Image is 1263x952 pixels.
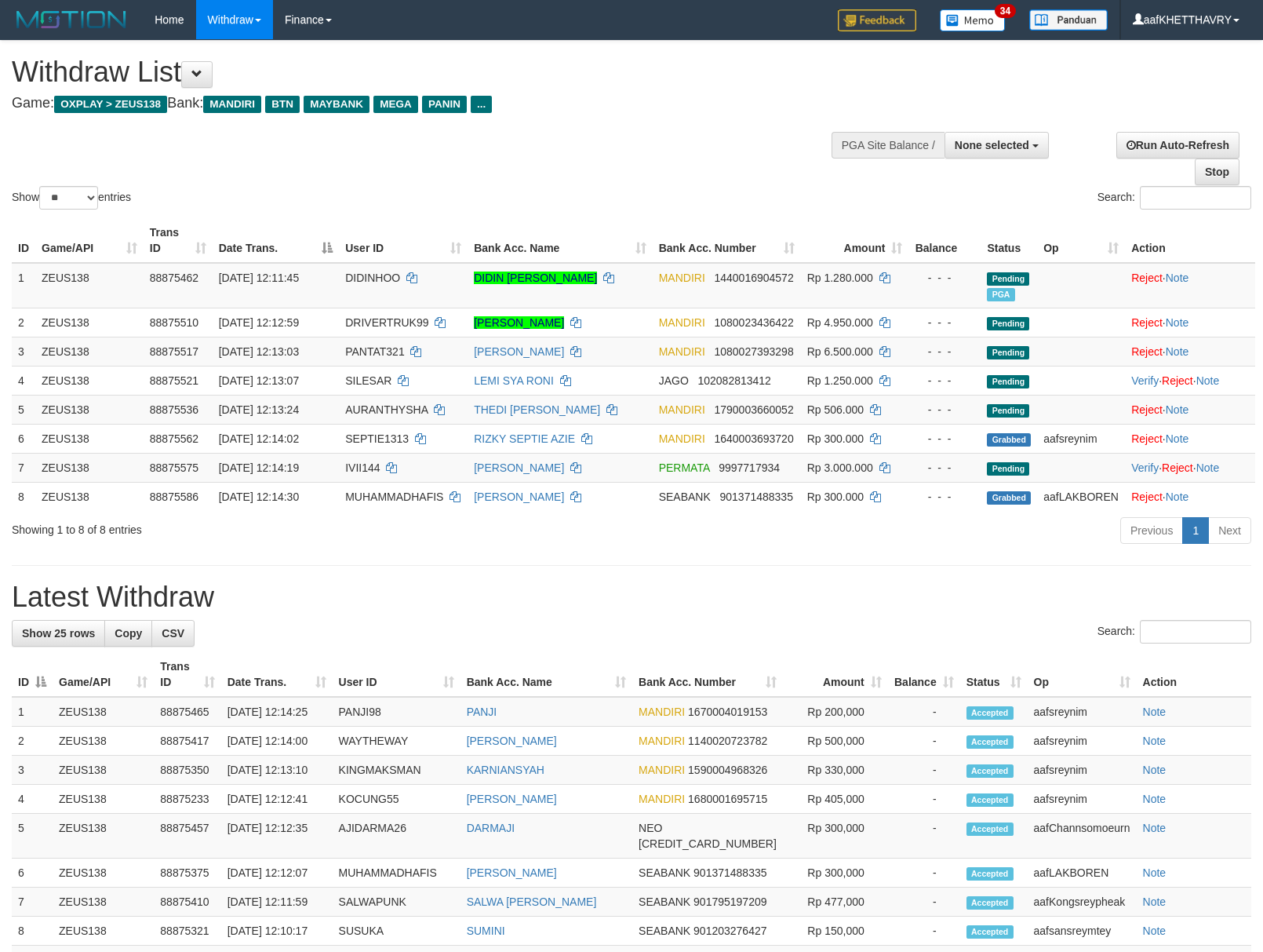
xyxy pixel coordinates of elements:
[333,888,460,917] td: SALWAPUNK
[1143,735,1167,747] a: Note
[940,9,1006,31] img: Button%20Memo.svg
[53,859,154,888] td: ZEUS138
[888,814,960,859] td: -
[35,482,144,511] td: ZEUS138
[345,316,428,329] span: DRIVERTRUK99
[987,433,1031,447] span: Grabbed
[783,917,888,946] td: Rp 150,000
[888,727,960,756] td: -
[35,308,144,337] td: ZEUS138
[783,756,888,785] td: Rp 330,000
[987,272,1029,286] span: Pending
[1037,218,1125,263] th: Op: activate to sort column ascending
[467,764,544,776] a: KARNIANSYAH
[688,764,767,776] span: Copy 1590004968326 to clipboard
[333,859,460,888] td: MUHAMMADHAFIS
[714,272,793,284] span: Copy 1440016904572 to clipboard
[783,859,888,888] td: Rp 300,000
[639,706,685,718] span: MANDIRI
[807,316,873,329] span: Rp 4.950.000
[151,620,195,647] a: CSV
[639,735,685,747] span: MANDIRI
[659,345,705,358] span: MANDIRI
[1143,925,1167,937] a: Note
[639,837,777,850] span: Copy 5859459291049533 to clipboard
[333,917,460,946] td: SUSUKA
[12,57,826,88] h1: Withdraw List
[1131,345,1163,358] a: Reject
[221,727,333,756] td: [DATE] 12:14:00
[345,272,400,284] span: DIDINHOO
[265,96,300,113] span: BTN
[719,491,792,503] span: Copy 901371488335 to clipboard
[987,462,1029,476] span: Pending
[219,403,299,416] span: [DATE] 12:13:24
[219,272,299,284] span: [DATE] 12:11:45
[719,461,780,474] span: Copy 9997717934 to clipboard
[221,785,333,814] td: [DATE] 12:12:41
[1028,652,1137,697] th: Op: activate to sort column ascending
[807,461,873,474] span: Rp 3.000.000
[888,697,960,727] td: -
[221,652,333,697] th: Date Trans.: activate to sort column ascending
[1125,308,1255,337] td: ·
[219,316,299,329] span: [DATE] 12:12:59
[1196,461,1220,474] a: Note
[12,395,35,424] td: 5
[1097,186,1251,210] label: Search:
[219,374,299,387] span: [DATE] 12:13:07
[154,652,220,697] th: Trans ID: activate to sort column ascending
[1029,9,1108,31] img: panduan.png
[104,620,152,647] a: Copy
[53,917,154,946] td: ZEUS138
[838,9,916,31] img: Feedback.jpg
[1028,756,1137,785] td: aafsreynim
[150,491,198,503] span: 88875586
[35,395,144,424] td: ZEUS138
[162,627,184,640] span: CSV
[1208,517,1251,544] a: Next
[783,727,888,756] td: Rp 500,000
[807,403,864,416] span: Rp 506.000
[150,461,198,474] span: 88875575
[801,218,909,263] th: Amount: activate to sort column ascending
[1037,482,1125,511] td: aafLAKBOREN
[333,785,460,814] td: KOCUNG55
[221,917,333,946] td: [DATE] 12:10:17
[888,859,960,888] td: -
[653,218,801,263] th: Bank Acc. Number: activate to sort column ascending
[995,4,1016,18] span: 34
[467,866,557,879] a: [PERSON_NAME]
[1162,461,1193,474] a: Reject
[915,460,974,476] div: - - -
[966,706,1014,720] span: Accepted
[807,432,864,445] span: Rp 300.000
[807,272,873,284] span: Rp 1.280.000
[639,895,690,908] span: SEABANK
[53,652,154,697] th: Game/API: activate to sort column ascending
[639,925,690,937] span: SEABANK
[1131,403,1163,416] a: Reject
[219,345,299,358] span: [DATE] 12:13:03
[12,186,131,210] label: Show entries
[714,432,793,445] span: Copy 1640003693720 to clipboard
[1125,395,1255,424] td: ·
[966,925,1014,939] span: Accepted
[915,315,974,330] div: - - -
[714,316,793,329] span: Copy 1080023436422 to clipboard
[1125,453,1255,482] td: · ·
[1028,814,1137,859] td: aafChannsomoeurn
[150,345,198,358] span: 88875517
[888,785,960,814] td: -
[53,814,154,859] td: ZEUS138
[987,491,1031,505] span: Grabbed
[783,697,888,727] td: Rp 200,000
[1097,620,1251,644] label: Search:
[219,491,299,503] span: [DATE] 12:14:30
[345,374,391,387] span: SILESAR
[474,316,564,329] a: [PERSON_NAME]
[12,96,826,111] h4: Game: Bank:
[35,218,144,263] th: Game/API: activate to sort column ascending
[12,917,53,946] td: 8
[12,756,53,785] td: 3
